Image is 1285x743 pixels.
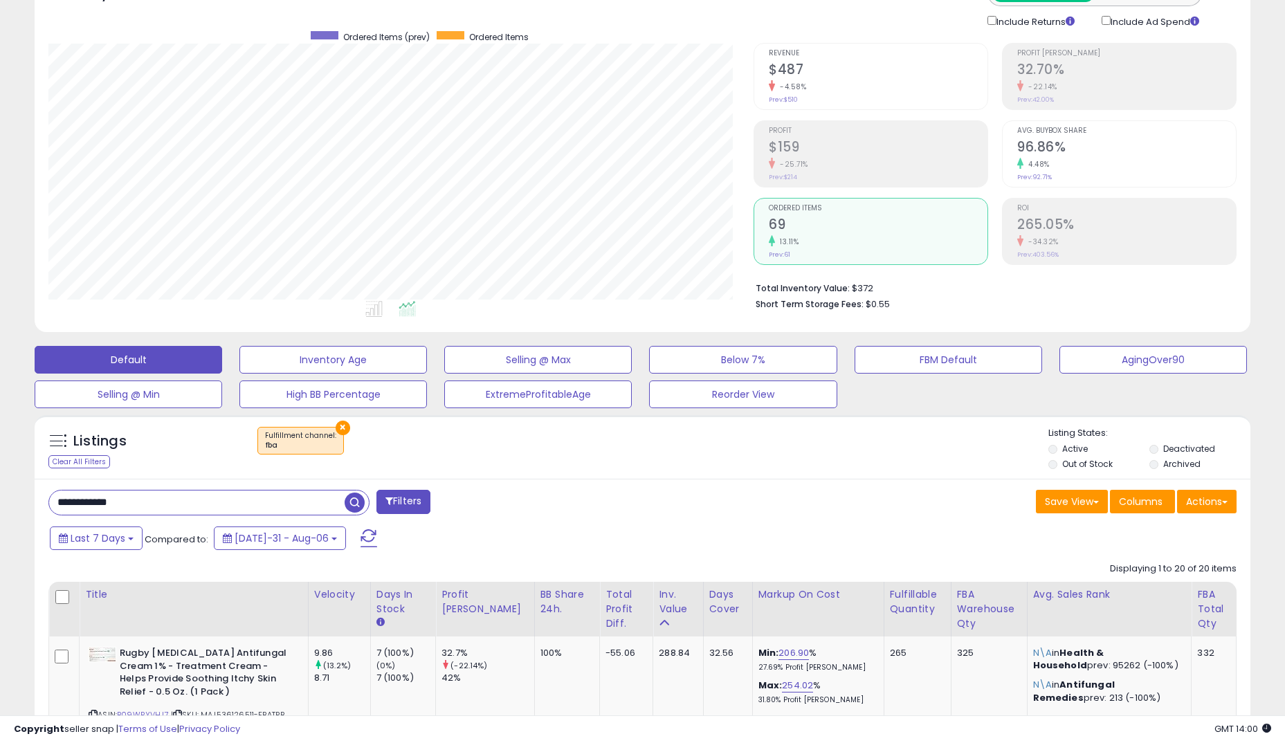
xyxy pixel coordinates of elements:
[769,173,797,181] small: Prev: $214
[1197,587,1230,631] div: FBA Total Qty
[1197,647,1225,659] div: 332
[14,722,64,735] strong: Copyright
[120,647,288,701] b: Rugby [MEDICAL_DATA] Antifungal Cream 1% - Treatment Cream - Helps Provide Soothing Itchy Skin Re...
[441,647,534,659] div: 32.7%
[265,430,336,451] span: Fulfillment channel :
[1017,217,1236,235] h2: 265.05%
[756,282,850,294] b: Total Inventory Value:
[265,441,336,450] div: fba
[441,672,534,684] div: 42%
[1119,495,1163,508] span: Columns
[769,205,987,212] span: Ordered Items
[540,647,589,659] div: 100%
[35,380,222,408] button: Selling @ Min
[376,647,435,659] div: 7 (100%)
[758,587,878,602] div: Markup on Cost
[1033,678,1052,691] span: N\A
[957,647,1017,659] div: 325
[235,531,329,545] span: [DATE]-31 - Aug-06
[48,455,110,468] div: Clear All Filters
[239,380,427,408] button: High BB Percentage
[1023,159,1050,169] small: 4.48%
[1062,443,1088,455] label: Active
[709,587,747,616] div: Days Cover
[469,31,529,43] span: Ordered Items
[376,660,396,671] small: (0%)
[977,13,1091,29] div: Include Returns
[1033,679,1181,704] p: in prev: 213 (-100%)
[769,127,987,135] span: Profit
[336,421,350,435] button: ×
[1163,458,1201,470] label: Archived
[1059,346,1247,374] button: AgingOver90
[376,672,435,684] div: 7 (100%)
[1033,587,1186,602] div: Avg. Sales Rank
[444,380,632,408] button: ExtremeProfitableAge
[758,695,873,705] p: 31.80% Profit [PERSON_NAME]
[239,346,427,374] button: Inventory Age
[1110,562,1237,576] div: Displaying 1 to 20 of 20 items
[1017,127,1236,135] span: Avg. Buybox Share
[769,62,987,80] h2: $487
[1214,722,1271,735] span: 2025-08-14 14:00 GMT
[775,237,799,247] small: 13.11%
[1091,13,1221,29] div: Include Ad Spend
[769,50,987,57] span: Revenue
[314,587,365,602] div: Velocity
[758,679,873,705] div: %
[323,660,351,671] small: (13.2%)
[145,533,208,546] span: Compared to:
[659,587,697,616] div: Inv. value
[752,582,884,636] th: The percentage added to the cost of goods (COGS) that forms the calculator for Min & Max prices.
[1048,427,1250,440] p: Listing States:
[957,587,1021,631] div: FBA Warehouse Qty
[756,279,1226,295] li: $372
[71,531,125,545] span: Last 7 Days
[659,647,692,659] div: 288.84
[85,587,302,602] div: Title
[35,346,222,374] button: Default
[605,587,647,631] div: Total Profit Diff.
[1023,237,1059,247] small: -34.32%
[649,346,837,374] button: Below 7%
[649,380,837,408] button: Reorder View
[89,647,116,662] img: 41bZk9D0ZiL._SL40_.jpg
[540,587,594,616] div: BB Share 24h.
[1017,62,1236,80] h2: 32.70%
[769,139,987,158] h2: $159
[709,647,742,659] div: 32.56
[376,587,430,616] div: Days In Stock
[855,346,1042,374] button: FBM Default
[343,31,430,43] span: Ordered Items (prev)
[866,297,890,311] span: $0.55
[769,95,798,104] small: Prev: $510
[605,647,642,659] div: -55.06
[1033,646,1052,659] span: N\A
[1017,205,1236,212] span: ROI
[1033,646,1104,672] span: Health & Household
[214,526,346,550] button: [DATE]-31 - Aug-06
[450,660,487,671] small: (-22.14%)
[890,647,940,659] div: 265
[769,250,790,259] small: Prev: 61
[1177,490,1237,513] button: Actions
[778,646,809,660] a: 206.90
[1017,95,1054,104] small: Prev: 42.00%
[1036,490,1108,513] button: Save View
[376,490,430,514] button: Filters
[758,679,783,692] b: Max:
[782,679,813,692] a: 254.02
[1062,458,1113,470] label: Out of Stock
[376,616,385,629] small: Days In Stock.
[756,298,864,310] b: Short Term Storage Fees:
[1110,490,1175,513] button: Columns
[444,346,632,374] button: Selling @ Max
[775,82,806,92] small: -4.58%
[1017,173,1052,181] small: Prev: 92.71%
[758,663,873,672] p: 27.69% Profit [PERSON_NAME]
[314,672,370,684] div: 8.71
[1023,82,1057,92] small: -22.14%
[769,217,987,235] h2: 69
[758,646,779,659] b: Min:
[73,432,127,451] h5: Listings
